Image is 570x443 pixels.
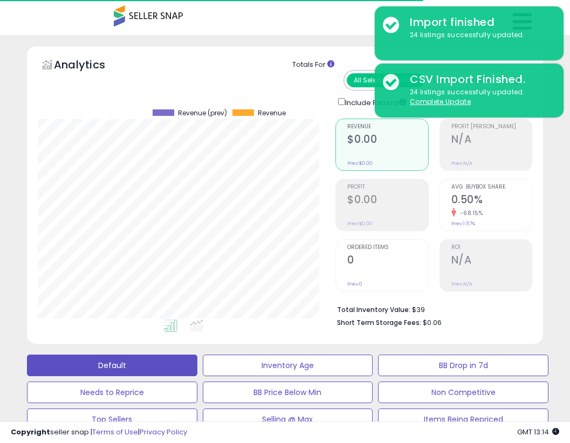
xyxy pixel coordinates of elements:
small: Prev: 0 [347,281,362,287]
h2: $0.00 [347,193,428,208]
button: BB Price Below Min [203,382,373,403]
h5: Analytics [54,57,126,75]
b: Total Inventory Value: [337,305,410,314]
button: Selling @ Max [203,409,373,430]
div: 24 listings successfully updated. [402,87,555,107]
button: Items Being Repriced [378,409,548,430]
div: Include Returns [330,96,419,108]
h2: 0.50% [451,193,532,208]
div: 24 listings successfully updated. [402,30,555,40]
small: Prev: $0.00 [347,160,373,167]
div: Totals For [292,60,535,70]
span: Revenue [258,109,286,117]
button: Inventory Age [203,355,373,376]
span: ROI [451,245,532,251]
div: seller snap | | [11,427,187,438]
span: $0.06 [423,317,442,328]
h2: 0 [347,254,428,268]
div: Import finished [402,15,555,30]
a: Privacy Policy [140,427,187,437]
small: Prev: $0.00 [347,220,373,227]
button: All Selected Listings [347,73,424,87]
li: $39 [337,302,524,315]
div: CSV Import Finished. [402,72,555,87]
small: Prev: N/A [451,160,472,167]
span: 2025-10-12 13:14 GMT [517,427,559,437]
button: BB Drop in 7d [378,355,548,376]
u: Complete Update [410,97,471,106]
span: Ordered Items [347,245,428,251]
a: Terms of Use [92,427,138,437]
span: Avg. Buybox Share [451,184,532,190]
span: Profit [PERSON_NAME] [451,124,532,130]
h2: $0.00 [347,133,428,148]
small: Prev: 1.57% [451,220,475,227]
small: Prev: N/A [451,281,472,287]
h2: N/A [451,133,532,148]
span: Revenue (prev) [178,109,227,117]
small: -68.15% [456,209,483,217]
button: Non Competitive [378,382,548,403]
button: Top Sellers [27,409,197,430]
button: Needs to Reprice [27,382,197,403]
b: Short Term Storage Fees: [337,318,421,327]
span: Revenue [347,124,428,130]
strong: Copyright [11,427,50,437]
button: Default [27,355,197,376]
h2: N/A [451,254,532,268]
span: Profit [347,184,428,190]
